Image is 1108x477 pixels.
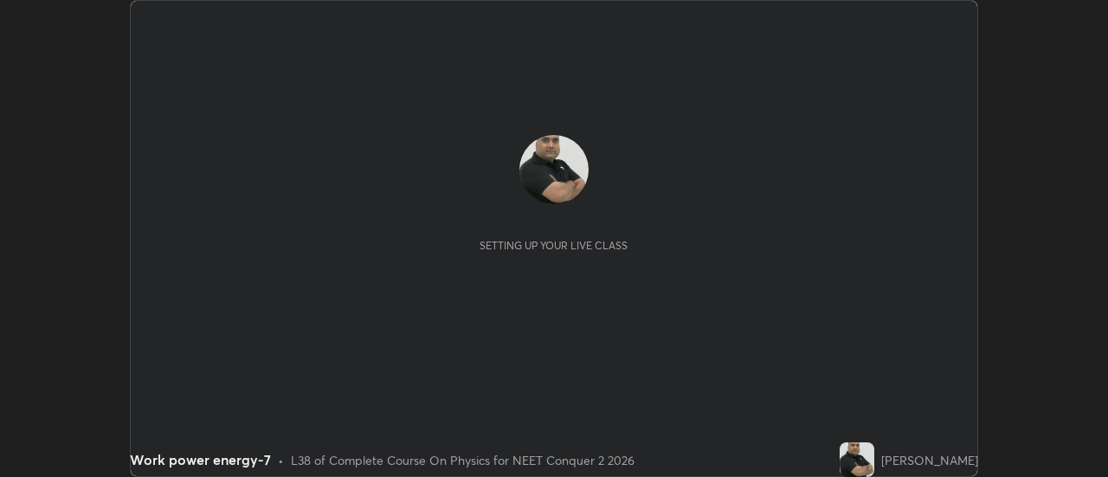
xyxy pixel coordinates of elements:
img: eacf0803778e41e7b506779bab53d040.jpg [519,135,589,204]
div: • [278,451,284,469]
div: [PERSON_NAME] [881,451,978,469]
div: L38 of Complete Course On Physics for NEET Conquer 2 2026 [291,451,635,469]
div: Work power energy-7 [130,449,271,470]
img: eacf0803778e41e7b506779bab53d040.jpg [840,442,874,477]
div: Setting up your live class [480,239,628,252]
